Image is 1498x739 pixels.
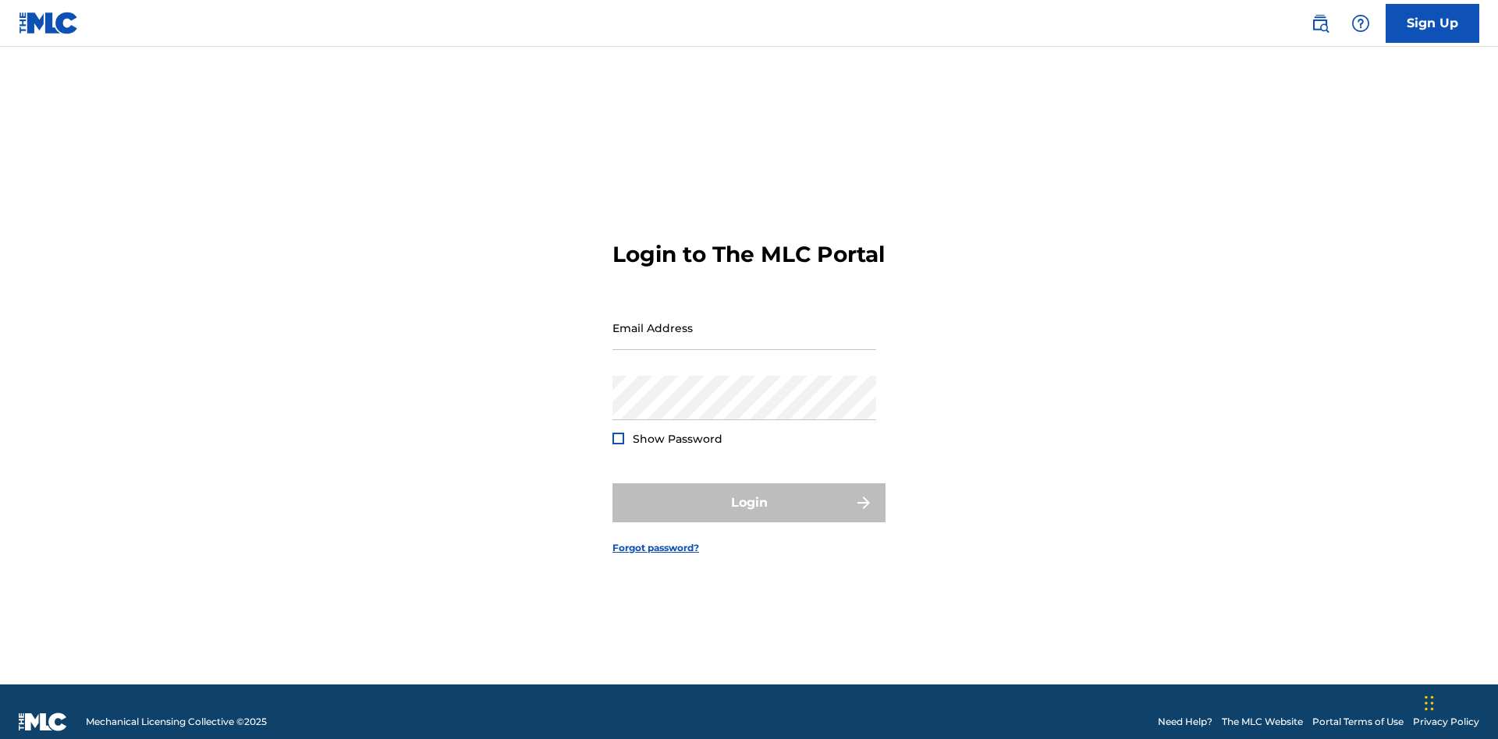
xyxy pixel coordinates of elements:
[1351,14,1370,33] img: help
[1413,715,1479,729] a: Privacy Policy
[19,712,67,731] img: logo
[612,541,699,555] a: Forgot password?
[1305,8,1336,39] a: Public Search
[1386,4,1479,43] a: Sign Up
[1425,680,1434,727] div: Drag
[1222,715,1303,729] a: The MLC Website
[612,241,885,268] h3: Login to The MLC Portal
[1420,664,1498,739] iframe: Chat Widget
[1158,715,1212,729] a: Need Help?
[1312,715,1404,729] a: Portal Terms of Use
[1345,8,1376,39] div: Help
[1311,14,1329,33] img: search
[19,12,79,34] img: MLC Logo
[633,432,722,446] span: Show Password
[86,715,267,729] span: Mechanical Licensing Collective © 2025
